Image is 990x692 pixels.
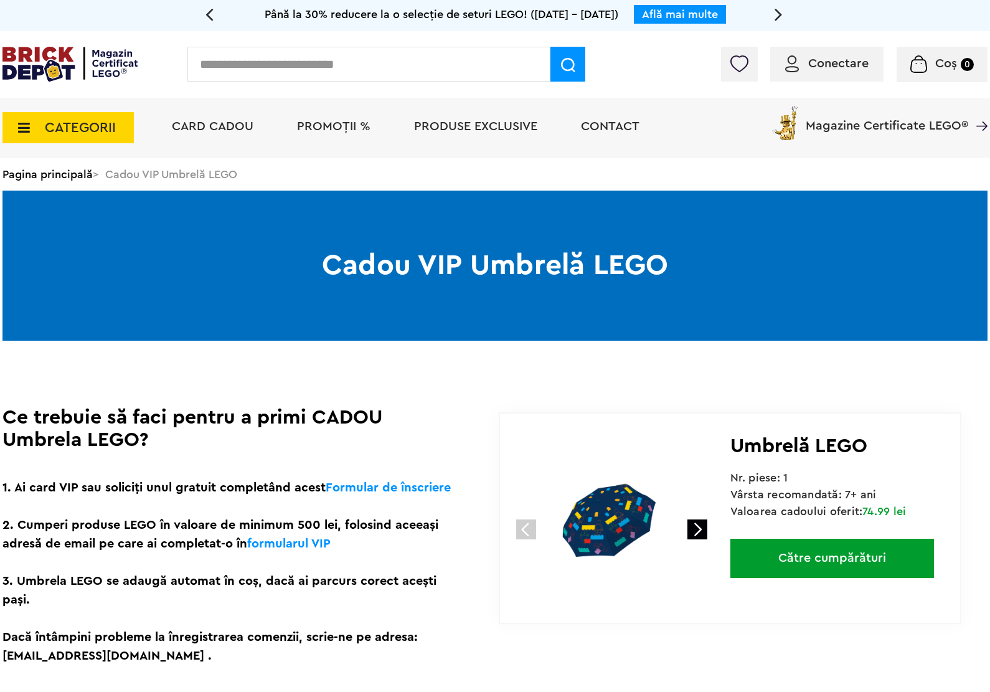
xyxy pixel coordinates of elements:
a: Formular de înscriere [326,481,451,494]
span: Umbrelă LEGO [730,436,867,456]
a: formularul VIP [247,538,331,550]
span: Magazine Certificate LEGO® [806,103,968,132]
div: > Cadou VIP Umbrelă LEGO [2,158,988,191]
a: Pagina principală [2,169,93,180]
img: cadou-umbrela-lego.jpg [528,436,694,602]
a: Magazine Certificate LEGO® [968,103,988,116]
span: Coș [935,57,957,70]
h1: Cadou VIP Umbrelă LEGO [2,191,988,341]
a: Află mai multe [642,9,718,20]
p: 1. Ai card VIP sau soliciți unul gratuit completând acest 2. Cumperi produse LEGO în valoare de m... [2,478,464,665]
span: 74.99 lei [862,506,906,517]
span: Valoarea cadoului oferit: [730,506,907,517]
span: CATEGORII [45,121,116,135]
a: Contact [581,120,639,133]
a: Conectare [785,57,869,70]
a: Produse exclusive [414,120,537,133]
h1: Ce trebuie să faci pentru a primi CADOU Umbrela LEGO? [2,406,464,451]
small: 0 [961,58,974,71]
a: Către cumpărături [730,539,934,578]
span: Vârsta recomandată: 7+ ani [730,489,877,500]
span: Nr. piese: 1 [730,472,788,483]
a: PROMOȚII % [297,120,370,133]
span: Până la 30% reducere la o selecție de seturi LEGO! ([DATE] - [DATE]) [265,9,618,20]
span: Conectare [808,57,869,70]
a: Card Cadou [172,120,253,133]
